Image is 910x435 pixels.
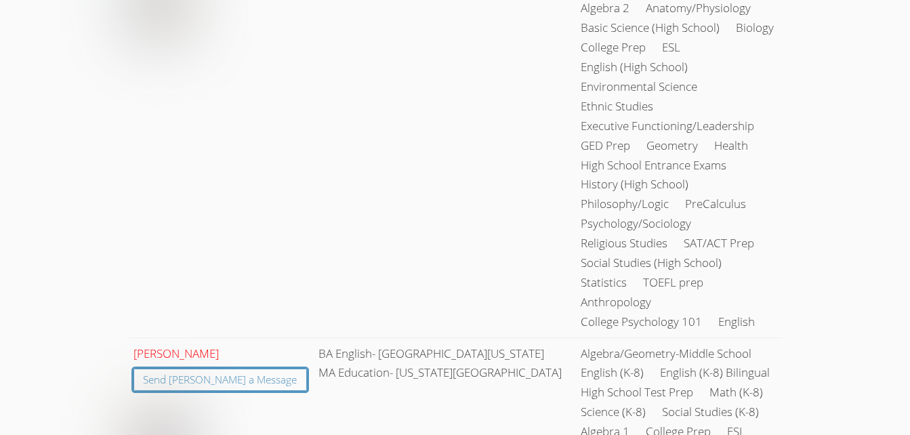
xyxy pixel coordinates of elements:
li: English (K-8) [581,363,644,383]
li: Executive Functioning/Leadership [581,117,754,136]
li: Science (K-8) [581,402,646,422]
li: Geometry [646,136,698,156]
li: English [718,312,755,332]
li: Health [714,136,748,156]
a: [PERSON_NAME] [133,346,219,361]
li: College Psychology 101 [581,312,702,332]
a: Send [PERSON_NAME] a Message [133,369,308,391]
li: Psychology/Sociology [581,214,691,234]
li: History (High School) [581,175,688,194]
li: PreCalculus [685,194,746,214]
li: Ethnic Studies [581,97,653,117]
li: Algebra/Geometry-Middle School [581,344,751,364]
li: High School Test Prep [581,383,693,402]
li: ESL [662,38,680,58]
li: Basic Science (High School) [581,18,720,38]
li: English (High School) [581,58,688,77]
li: GED Prep [581,136,630,156]
li: Social Studies (High School) [581,253,722,273]
li: Religious Studies [581,234,667,253]
li: TOEFL prep [643,273,703,293]
li: Math (K-8) [709,383,763,402]
li: Philosophy/Logic [581,194,669,214]
li: Social Studies (K-8) [662,402,759,422]
li: Environmental Science [581,77,697,97]
li: Biology [736,18,774,38]
li: Anthropology [581,293,651,312]
li: College Prep [581,38,646,58]
li: SAT/ACT Prep [684,234,754,253]
li: English (K-8) Bilingual [660,363,770,383]
li: High School Entrance Exams [581,156,726,175]
li: Statistics [581,273,627,293]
